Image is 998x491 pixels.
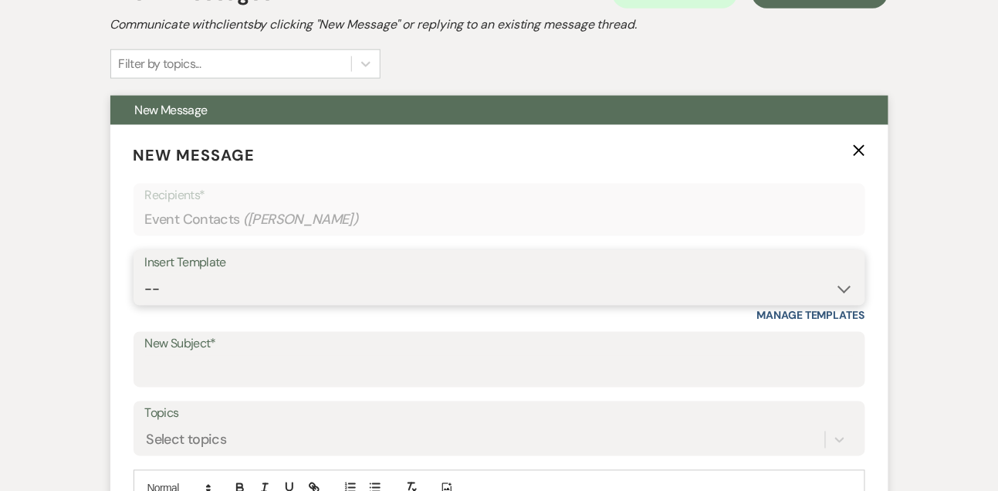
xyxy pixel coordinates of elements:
[145,252,854,274] div: Insert Template
[145,185,854,205] p: Recipients*
[110,15,888,34] h2: Communicate with clients by clicking "New Message" or replying to an existing message thread.
[134,145,255,165] span: New Message
[145,205,854,235] div: Event Contacts
[145,403,854,425] label: Topics
[147,429,227,450] div: Select topics
[119,55,201,73] div: Filter by topics...
[243,209,359,230] span: ( [PERSON_NAME] )
[145,334,854,356] label: New Subject*
[757,309,865,323] a: Manage Templates
[135,102,208,118] span: New Message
